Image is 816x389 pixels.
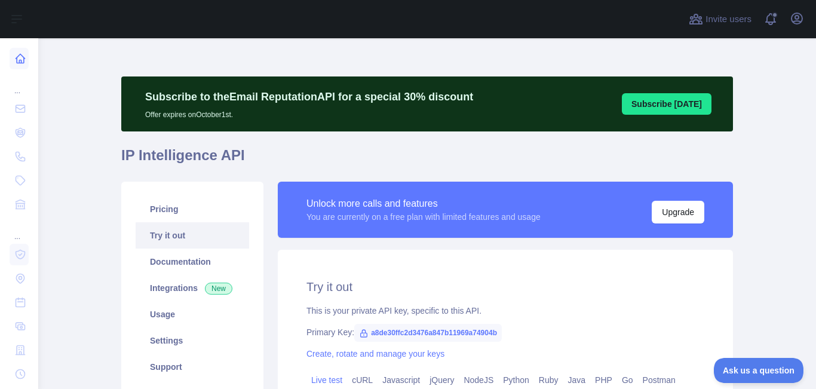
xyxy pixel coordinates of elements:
[10,72,29,96] div: ...
[306,349,444,359] a: Create, rotate and manage your keys
[136,301,249,327] a: Usage
[136,354,249,380] a: Support
[306,197,541,211] div: Unlock more calls and features
[354,324,502,342] span: a8de30ffc2d3476a847b11969a74904b
[136,222,249,249] a: Try it out
[306,278,704,295] h2: Try it out
[714,358,804,383] iframe: Toggle Customer Support
[705,13,751,26] span: Invite users
[136,327,249,354] a: Settings
[121,146,733,174] h1: IP Intelligence API
[622,93,711,115] button: Subscribe [DATE]
[306,326,704,338] div: Primary Key:
[205,283,232,295] span: New
[145,105,473,120] p: Offer expires on October 1st.
[136,275,249,301] a: Integrations New
[306,211,541,223] div: You are currently on a free plan with limited features and usage
[145,88,473,105] p: Subscribe to the Email Reputation API for a special 30 % discount
[10,218,29,241] div: ...
[136,249,249,275] a: Documentation
[306,305,704,317] div: This is your private API key, specific to this API.
[686,10,754,29] button: Invite users
[652,201,704,223] button: Upgrade
[136,196,249,222] a: Pricing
